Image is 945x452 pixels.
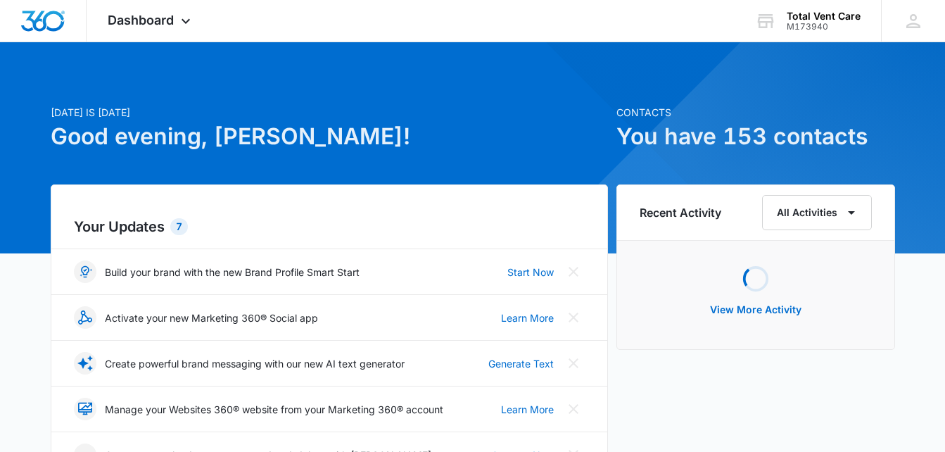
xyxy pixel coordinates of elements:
h2: Your Updates [74,216,585,237]
a: Start Now [507,265,554,280]
a: Learn More [501,310,554,325]
button: View More Activity [696,293,816,327]
button: Close [562,352,585,375]
p: Build your brand with the new Brand Profile Smart Start [105,265,360,280]
h6: Recent Activity [640,204,721,221]
h1: You have 153 contacts [616,120,895,153]
p: [DATE] is [DATE] [51,105,608,120]
div: 7 [170,218,188,235]
p: Create powerful brand messaging with our new AI text generator [105,356,405,371]
button: Close [562,398,585,420]
p: Manage your Websites 360® website from your Marketing 360® account [105,402,443,417]
span: Dashboard [108,13,174,27]
a: Generate Text [488,356,554,371]
button: All Activities [762,195,872,230]
a: Learn More [501,402,554,417]
div: account name [787,11,861,22]
h1: Good evening, [PERSON_NAME]! [51,120,608,153]
p: Activate your new Marketing 360® Social app [105,310,318,325]
div: account id [787,22,861,32]
button: Close [562,306,585,329]
button: Close [562,260,585,283]
p: Contacts [616,105,895,120]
